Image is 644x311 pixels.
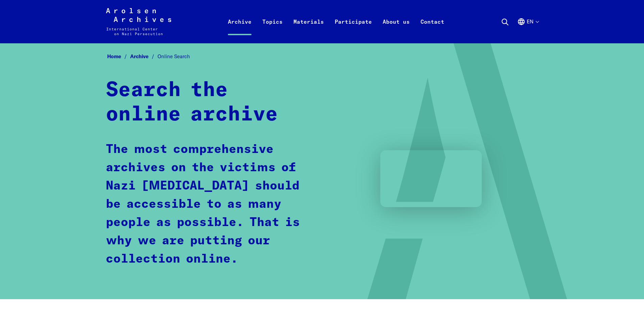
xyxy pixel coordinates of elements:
strong: Search the online archive [106,80,278,125]
span: Online Search [158,53,190,60]
nav: Primary [222,8,450,35]
a: Contact [415,16,450,43]
button: English, language selection [517,18,539,42]
a: Materials [288,16,329,43]
a: About us [377,16,415,43]
a: Archive [130,53,158,60]
nav: Breadcrumb [106,51,539,62]
a: Home [107,53,130,60]
a: Participate [329,16,377,43]
a: Topics [257,16,288,43]
p: The most comprehensive archives on the victims of Nazi [MEDICAL_DATA] should be accessible to as ... [106,140,310,268]
a: Archive [222,16,257,43]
